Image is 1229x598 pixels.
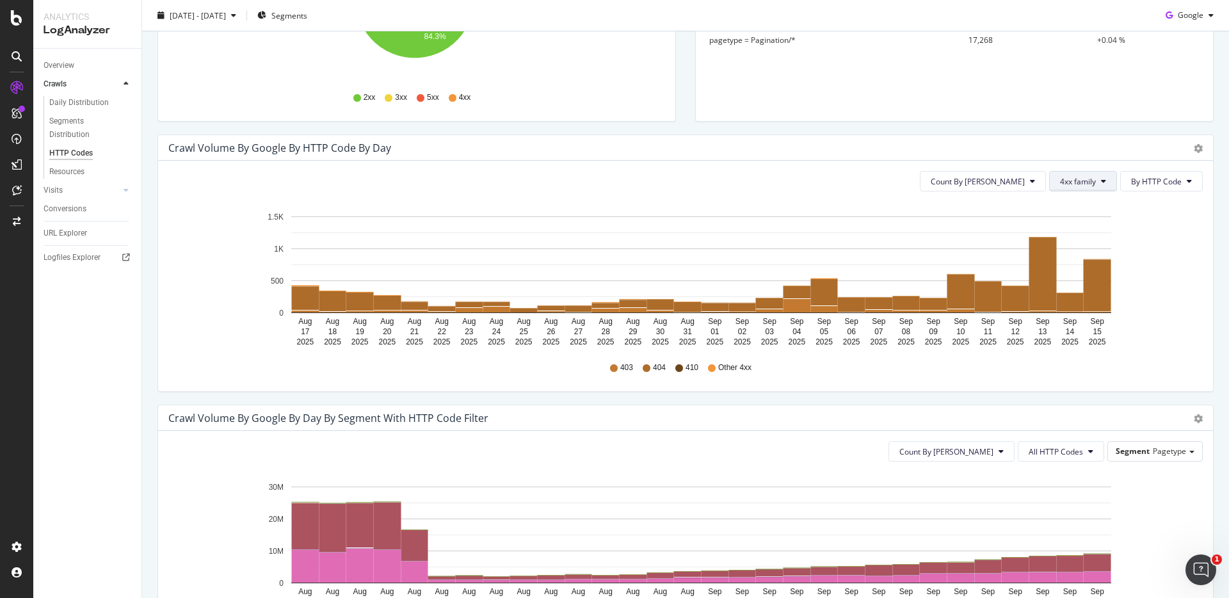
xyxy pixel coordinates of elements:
[44,77,120,91] a: Crawls
[542,337,559,346] text: 2025
[44,59,74,72] div: Overview
[44,251,133,264] a: Logfiles Explorer
[490,317,503,326] text: Aug
[820,327,829,336] text: 05
[954,317,968,326] text: Sep
[269,483,284,492] text: 30M
[49,115,133,141] a: Segments Distribution
[1036,587,1050,596] text: Sep
[734,337,751,346] text: 2025
[1063,587,1077,596] text: Sep
[301,327,310,336] text: 17
[271,277,284,286] text: 500
[708,317,722,326] text: Sep
[790,587,804,596] text: Sep
[1093,327,1102,336] text: 15
[979,337,997,346] text: 2025
[706,337,723,346] text: 2025
[488,337,505,346] text: 2025
[709,35,796,45] span: pagetype = Pagination/*
[1185,554,1216,585] iframe: Intercom live chat
[686,362,698,373] span: 410
[168,141,391,154] div: Crawl Volume by google by HTTP Code by Day
[572,317,585,326] text: Aug
[168,202,1193,350] div: A chart.
[620,362,633,373] span: 403
[269,515,284,524] text: 20M
[652,337,669,346] text: 2025
[380,587,394,596] text: Aug
[44,202,133,216] a: Conversions
[437,327,446,336] text: 22
[847,327,856,336] text: 06
[298,587,312,596] text: Aug
[324,337,341,346] text: 2025
[44,227,87,240] div: URL Explorer
[598,317,612,326] text: Aug
[601,327,610,336] text: 28
[44,202,86,216] div: Conversions
[735,587,750,596] text: Sep
[170,10,226,20] span: [DATE] - [DATE]
[298,317,312,326] text: Aug
[460,337,478,346] text: 2025
[1097,35,1125,45] span: +0.04 %
[1063,317,1077,326] text: Sep
[597,337,614,346] text: 2025
[44,184,120,197] a: Visits
[952,337,969,346] text: 2025
[572,587,585,596] text: Aug
[515,337,533,346] text: 2025
[49,115,120,141] div: Segments Distribution
[872,317,886,326] text: Sep
[1153,446,1186,457] span: Pagetype
[984,327,993,336] text: 11
[1049,171,1117,191] button: 4xx family
[792,327,801,336] text: 04
[1178,10,1203,20] span: Google
[708,587,722,596] text: Sep
[1060,176,1096,187] span: 4xx family
[547,327,556,336] text: 26
[44,10,131,23] div: Analytics
[1194,414,1203,423] div: gear
[326,317,339,326] text: Aug
[383,327,392,336] text: 20
[279,579,284,588] text: 0
[574,327,583,336] text: 27
[406,337,423,346] text: 2025
[683,327,692,336] text: 31
[1061,337,1079,346] text: 2025
[711,327,719,336] text: 01
[931,176,1025,187] span: Count By Day
[435,587,448,596] text: Aug
[410,327,419,336] text: 21
[1007,337,1024,346] text: 2025
[1038,327,1047,336] text: 13
[1011,327,1020,336] text: 12
[925,337,942,346] text: 2025
[653,362,666,373] span: 404
[353,587,366,596] text: Aug
[328,327,337,336] text: 18
[872,587,886,596] text: Sep
[1029,446,1083,457] span: All HTTP Codes
[433,337,451,346] text: 2025
[1008,587,1022,596] text: Sep
[1018,441,1104,462] button: All HTTP Codes
[1036,317,1050,326] text: Sep
[1066,327,1075,336] text: 14
[408,317,421,326] text: Aug
[788,337,805,346] text: 2025
[735,317,750,326] text: Sep
[765,327,774,336] text: 03
[351,337,369,346] text: 2025
[679,337,696,346] text: 2025
[168,412,488,424] div: Crawl Volume by google by Day by Segment with HTTP Code Filter
[517,587,530,596] text: Aug
[44,77,67,91] div: Crawls
[570,337,587,346] text: 2025
[408,587,421,596] text: Aug
[517,317,530,326] text: Aug
[395,92,407,103] span: 3xx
